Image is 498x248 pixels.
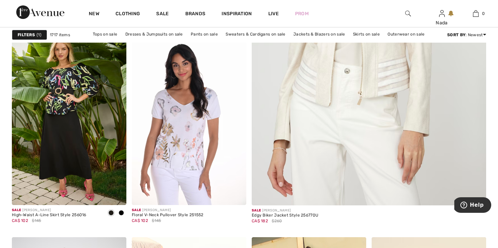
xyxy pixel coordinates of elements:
[89,11,99,18] a: New
[295,10,309,17] a: Prom
[290,30,349,39] a: Jackets & Blazers on sale
[16,5,64,19] img: 1ère Avenue
[32,218,41,224] span: $145
[132,208,204,213] div: [PERSON_NAME]
[268,10,279,17] a: Live
[222,11,252,18] span: Inspiration
[12,208,86,213] div: [PERSON_NAME]
[252,208,318,213] div: [PERSON_NAME]
[405,9,411,18] img: search the website
[252,213,318,218] div: Edgy Biker Jacket Style 256770U
[187,30,221,39] a: Pants on sale
[132,208,141,212] span: Sale
[439,10,445,17] a: Sign In
[447,32,486,38] div: : Newest
[454,197,491,214] iframe: Opens a widget where you can find more information
[50,32,70,38] span: 1717 items
[350,30,383,39] a: Skirts on sale
[116,11,140,18] a: Clothing
[272,218,282,224] span: $260
[122,30,186,39] a: Dresses & Jumpsuits on sale
[222,30,289,39] a: Sweaters & Cardigans on sale
[384,30,428,39] a: Outerwear on sale
[132,33,246,205] img: Floral V-Neck Pullover Style 251552. White
[185,11,206,18] a: Brands
[89,30,121,39] a: Tops on sale
[132,218,148,223] span: CA$ 102
[425,19,458,26] div: Nada
[12,218,28,223] span: CA$ 102
[113,192,119,198] img: plus_v2.svg
[116,208,126,219] div: Midnight
[459,9,492,18] a: 0
[156,11,169,18] a: Sale
[152,218,161,224] span: $145
[132,213,204,218] div: Floral V-Neck Pullover Style 251552
[439,9,445,18] img: My Info
[252,219,268,223] span: CA$ 182
[12,213,86,218] div: High-Waist A-Line Skirt Style 256016
[252,208,261,212] span: Sale
[18,32,35,38] strong: Filters
[12,33,126,205] img: High-Waist A-Line Skirt Style 256016. Black
[482,10,485,17] span: 0
[447,32,465,37] strong: Sort By
[37,32,41,38] span: 1
[106,208,116,219] div: Black
[12,208,21,212] span: Sale
[473,9,479,18] img: My Bag
[113,41,119,46] img: heart_black_full.svg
